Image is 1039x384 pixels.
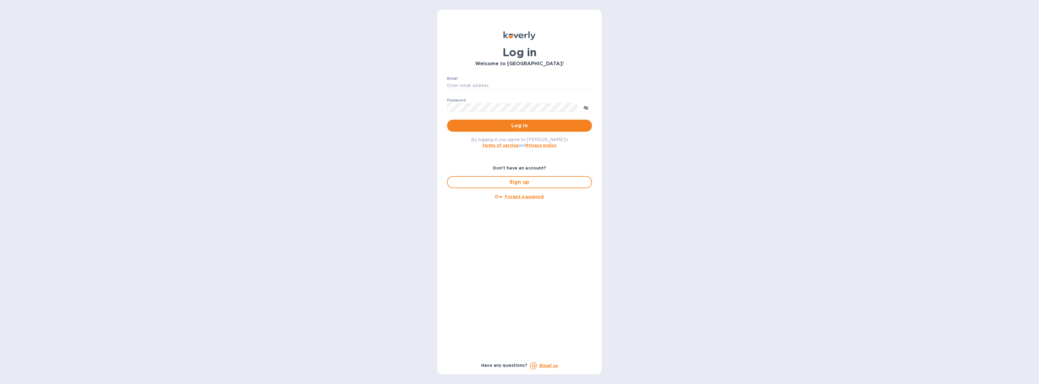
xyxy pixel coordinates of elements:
a: Email us [539,363,558,368]
label: Password [447,98,465,102]
input: Enter email address [447,81,592,90]
label: Email [447,77,458,80]
a: Privacy policy [526,143,556,148]
h3: Welcome to [GEOGRAPHIC_DATA]! [447,61,592,67]
h1: Log in [447,46,592,59]
button: Sign up [447,176,592,188]
span: Log in [452,122,587,129]
b: Have any questions? [481,363,527,368]
a: Terms of service [482,143,518,148]
button: toggle password visibility [580,101,592,113]
span: Sign up [452,179,587,186]
b: Don't have an account? [493,166,546,170]
img: Koverly [503,31,536,40]
u: Forgot password [505,194,544,199]
span: By logging in you agree to [PERSON_NAME]'s and . [471,137,568,148]
button: Log in [447,120,592,132]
